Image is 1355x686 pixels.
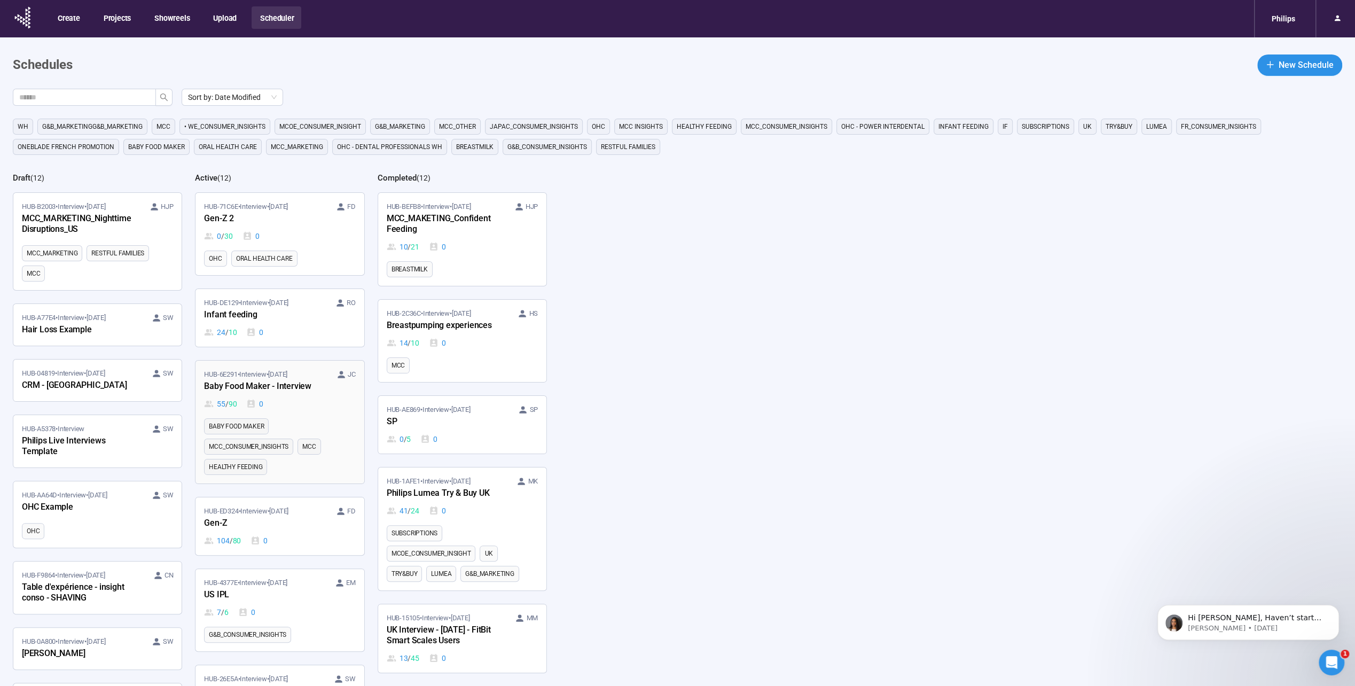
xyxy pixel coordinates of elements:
div: 0 [429,652,446,664]
span: HUB-04819 • Interview • [22,368,105,379]
a: HUB-A77E4•Interview•[DATE] SWHair Loss Example [13,304,182,346]
span: MM [526,613,538,623]
button: Projects [95,6,138,29]
span: 10 [411,337,419,349]
span: G&B_MARKETING [375,121,425,132]
h1: Schedules [13,55,73,75]
span: MCC [391,360,405,371]
div: 0 [246,326,263,338]
div: 104 [204,535,241,547]
a: HUB-DE129•Interview•[DATE] ROInfant feeding24 / 100 [195,289,364,347]
span: OHC - Power Interdental [841,121,925,132]
time: [DATE] [268,579,287,587]
span: FD [347,201,356,212]
span: 21 [411,241,419,253]
span: HUB-2C36C • Interview • [387,308,471,319]
a: HUB-AA64D•Interview•[DATE] SWOHC ExampleOHC [13,481,182,548]
span: OHC - DENTAL PROFESSIONALS WH [337,142,442,152]
a: HUB-A5378•Interview SWPhilips Live Interviews Template [13,415,182,467]
span: HUB-0A800 • Interview • [22,636,106,647]
span: / [221,230,224,242]
div: 0 [387,433,411,445]
div: 7 [204,606,228,618]
div: 0 [204,230,232,242]
div: Infant feeding [204,308,322,322]
span: FD [347,506,356,517]
time: [DATE] [88,491,107,499]
iframe: Intercom notifications message [1141,582,1355,657]
span: Restful Families [91,248,144,259]
a: HUB-ED324•Interview•[DATE] FDGen-Z104 / 800 [195,497,364,555]
div: US IPL [204,588,322,602]
div: 0 [246,398,263,410]
button: Scheduler [252,6,301,29]
span: Healthy feeding [677,121,732,132]
time: [DATE] [87,314,106,322]
span: MCC_MARKETING [27,248,77,259]
span: HUB-A77E4 • Interview • [22,313,106,323]
div: UK Interview - [DATE] - FitBit Smart Scales Users [387,623,504,648]
span: HUB-F9864 • Interview • [22,570,105,581]
span: IF [1002,121,1008,132]
div: 13 [387,652,419,664]
span: HS [529,308,538,319]
span: Restful Families [601,142,655,152]
a: HUB-15105•Interview•[DATE] MMUK Interview - [DATE] - FitBit Smart Scales Users13 / 450 [378,604,546,673]
time: [DATE] [451,477,471,485]
span: 10 [229,326,237,338]
span: Baby food maker [128,142,185,152]
span: 30 [224,230,233,242]
a: HUB-4377E•Interview•[DATE] EMUS IPL7 / 60G&B_CONSUMER_INSIGHTS [195,569,364,651]
time: [DATE] [268,370,287,378]
span: Baby food maker [209,421,264,432]
span: HUB-1AFE1 • Interview • [387,476,471,487]
div: 0 [429,337,446,349]
span: MCC [302,441,316,452]
span: Healthy feeding [209,462,262,472]
span: ( 12 ) [417,174,430,182]
span: SW [163,490,174,501]
span: SW [163,424,174,434]
time: [DATE] [86,571,105,579]
time: [DATE] [451,406,471,414]
span: CN [165,570,174,581]
div: Gen-Z [204,517,322,531]
span: 6 [224,606,229,618]
span: HUB-15105 • Interview • [387,613,470,623]
a: HUB-04819•Interview•[DATE] SWCRM - [GEOGRAPHIC_DATA] [13,360,182,401]
a: HUB-1AFE1•Interview•[DATE] MKPhilips Lumea Try & Buy UK41 / 240SubscriptionsMCoE_Consumer_Insight... [378,467,546,590]
button: Upload [205,6,244,29]
span: SW [163,368,174,379]
div: 0 [242,230,260,242]
span: OHC [592,121,605,132]
span: OHC [27,526,40,536]
div: [PERSON_NAME] [22,647,139,661]
time: [DATE] [269,202,288,211]
div: 0 [429,505,446,517]
span: Subscriptions [391,528,437,539]
span: HUB-AE869 • Interview • [387,404,471,415]
span: HJP [526,201,538,212]
div: 41 [387,505,419,517]
span: 5 [406,433,411,445]
div: 10 [387,241,419,253]
div: Breastpumping experiences [387,319,504,333]
span: 80 [233,535,241,547]
span: EM [346,578,356,588]
span: MCC Insights [619,121,663,132]
div: 0 [238,606,255,618]
span: 24 [411,505,419,517]
span: HUB-71C6E • Interview • [204,201,288,212]
button: Create [49,6,88,29]
span: TRY&BUY [1106,121,1132,132]
div: 55 [204,398,237,410]
time: [DATE] [269,299,288,307]
span: JC [348,369,356,380]
span: G&B_CONSUMER_INSIGHTS [507,142,587,152]
span: RO [347,298,356,308]
a: HUB-2C36C•Interview•[DATE] HSBreastpumping experiences14 / 100MCC [378,300,546,382]
span: search [160,93,168,102]
span: / [408,337,411,349]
